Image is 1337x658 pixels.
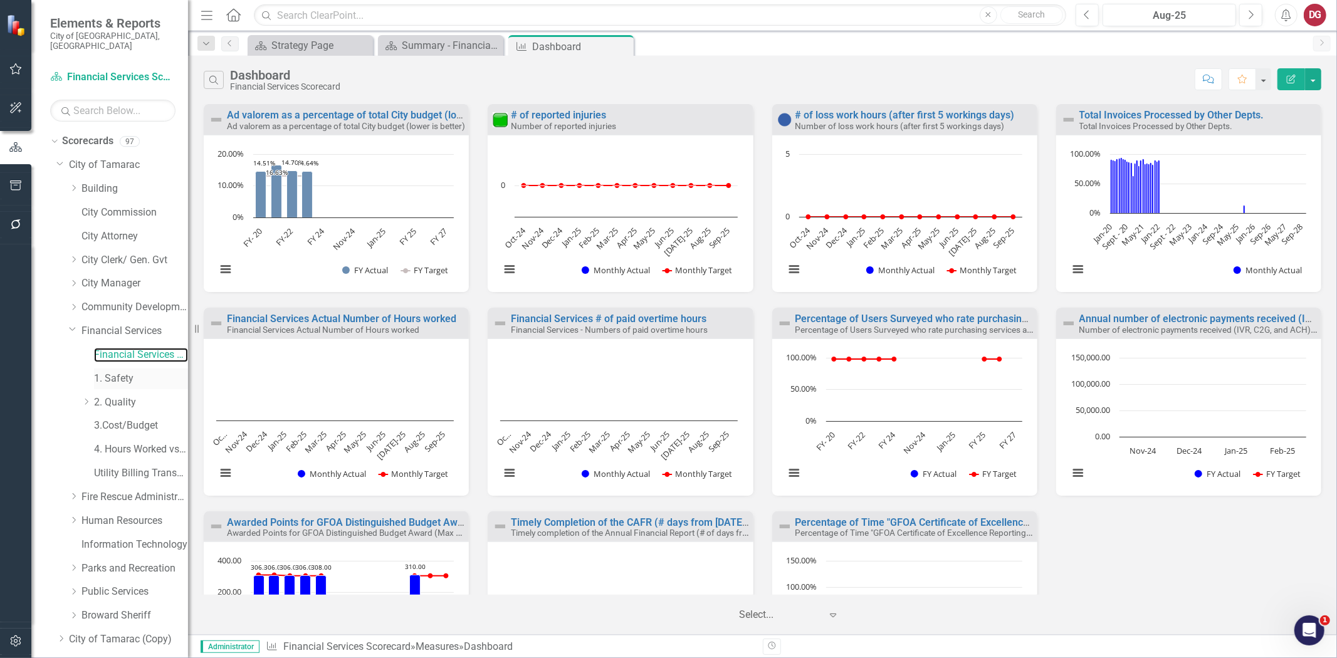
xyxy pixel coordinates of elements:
a: Measures [416,640,459,652]
path: Feb-21, 90.11345219. Monthly Actual. [1136,160,1138,213]
button: Show Monthly Actual [582,265,649,276]
text: 100.00% [786,352,817,363]
path: Dec-24, 0. Monthly Target. [843,214,848,219]
text: Dec-24 [1177,445,1203,456]
text: May-25 [341,429,368,456]
text: 14.51% [253,159,275,167]
button: Show Monthly Target [663,265,732,276]
a: City of Tamarac (Copy) [69,632,188,647]
path: Mar-21, 80.08849558. Monthly Actual. [1138,165,1140,213]
text: Aug-25 [972,225,998,251]
path: Jan-20, 90.61810155. Monthly Actual. [1110,159,1112,213]
div: Chart. Highcharts interactive chart. [779,148,1031,289]
path: FY-23, 14.64. FY Actual. [302,171,313,217]
a: City Attorney [81,229,188,244]
text: Feb-25 [1271,445,1296,456]
div: Chart. Highcharts interactive chart. [494,148,747,289]
div: Chart. Highcharts interactive chart. [210,148,463,289]
path: Sep-25, 0. Monthly Target. [726,183,731,188]
path: Apr-25, 0. Monthly Target. [633,183,638,188]
div: » » [266,640,753,654]
text: Monthly Actual [310,468,366,479]
a: Timely Completion of the CAFR (# days from [DATE] FY Close) (lower is better) [511,516,865,528]
a: Fire Rescue Administration [81,490,188,504]
text: 5 [785,148,790,159]
text: FY- 20 [814,429,837,452]
button: Show Monthly Target [379,469,448,479]
path: Apr-25, 0. Monthly Target. [917,214,922,219]
path: Nov-24, 0. Monthly Target. [540,183,545,188]
img: Meets or exceeds target [493,112,508,127]
img: Not Defined [493,316,508,331]
g: Monthly Target, series 2 of 2. Line with 12 data points. [805,214,1015,219]
text: Sep-25 [422,429,448,454]
text: Feb-25 [861,225,886,251]
g: FY Target, series 2 of 2. Line with 13 data points. [831,357,1002,362]
text: Jan-25 [558,225,584,250]
button: Show FY Actual [1195,469,1240,479]
text: Nov-24 [804,224,831,251]
span: Elements & Reports [50,16,176,31]
text: 0% [805,415,817,426]
button: Show FY Target [1254,469,1301,479]
a: Percentage of Time "GFOA Certificate of Excellence Reporting" received [795,516,1120,528]
path: Jul-21, 84.74178404. Monthly Actual. [1146,163,1148,213]
div: Double-Click to Edit [204,308,469,496]
path: FY-22, 98. FY Target. [861,357,866,362]
text: Feb-25 [576,225,602,251]
img: Not Defined [777,316,792,331]
a: Information Technology [81,538,188,552]
text: Nov-24 [507,428,534,455]
img: Not Defined [493,519,508,534]
img: Not Defined [209,112,224,127]
div: Double-Click to Edit [204,104,469,292]
path: FY-23, 98. FY Target. [876,357,881,362]
text: Mar-25 [586,429,612,455]
path: Jul-20, 92. Monthly Actual. [1122,159,1124,213]
button: Search [1000,6,1063,24]
button: Show Monthly Actual [866,265,934,276]
span: Administrator [201,640,260,653]
div: Double-Click to Edit [1056,308,1321,496]
text: Nov-24 [901,429,928,456]
text: 0% [233,211,244,222]
img: Not Defined [1061,112,1076,127]
text: Mar-25 [594,225,621,251]
div: Chart. Highcharts interactive chart. [210,352,463,493]
text: Oc… [210,429,229,448]
a: Financial Services Scorecard [50,70,176,85]
text: Jan-25 [265,429,290,454]
div: Chart. Highcharts interactive chart. [1062,148,1315,289]
path: Feb-25, 0. Monthly Target. [596,183,601,188]
path: May-25, 0. Monthly Target. [936,214,941,219]
button: Show FY Target [970,469,1017,479]
a: Parks and Recreation [81,561,188,576]
img: Not Defined [209,316,224,331]
text: [DATE]-25 [375,429,408,462]
a: Broward Sheriff [81,608,188,623]
a: Ad valorem as a percentage of total City budget (lower is better) [227,109,516,121]
div: Chart. Highcharts interactive chart. [494,352,747,493]
button: View chart menu, Chart [785,464,803,481]
text: Aug-25 [402,429,428,455]
text: 0 [785,211,790,222]
input: Search ClearPoint... [254,4,1066,26]
small: Percentage of Users Surveyed who rate purchasing services as satisfactory or higher on survey (An... [795,323,1187,335]
a: Financial Services [81,324,188,338]
path: Aug-25, 13.31444759. Monthly Actual. [1243,205,1245,213]
path: Sep-25, 0. Monthly Target. [1010,214,1015,219]
text: 100,000.00 [1071,378,1110,389]
div: Double-Click to Edit [1056,104,1321,292]
a: City Manager [81,276,188,291]
text: Jan-25 [548,429,574,454]
text: FY-22 [273,226,295,248]
a: Awarded Points for GFOA Distinguished Budget Award (Max 372) (higher is better) [227,516,600,528]
img: Not Defined [1061,316,1076,331]
path: Nov-21, 90.14925373. Monthly Actual. [1154,160,1156,213]
a: # of reported injuries [511,109,606,121]
text: 100.00% [1070,148,1101,159]
button: View chart menu, Chart [500,464,518,481]
text: 0 [501,179,505,191]
path: Oct-20, 86.77354709. Monthly Actual. [1128,162,1130,213]
path: Jul-25, 0. Monthly Target. [689,183,694,188]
